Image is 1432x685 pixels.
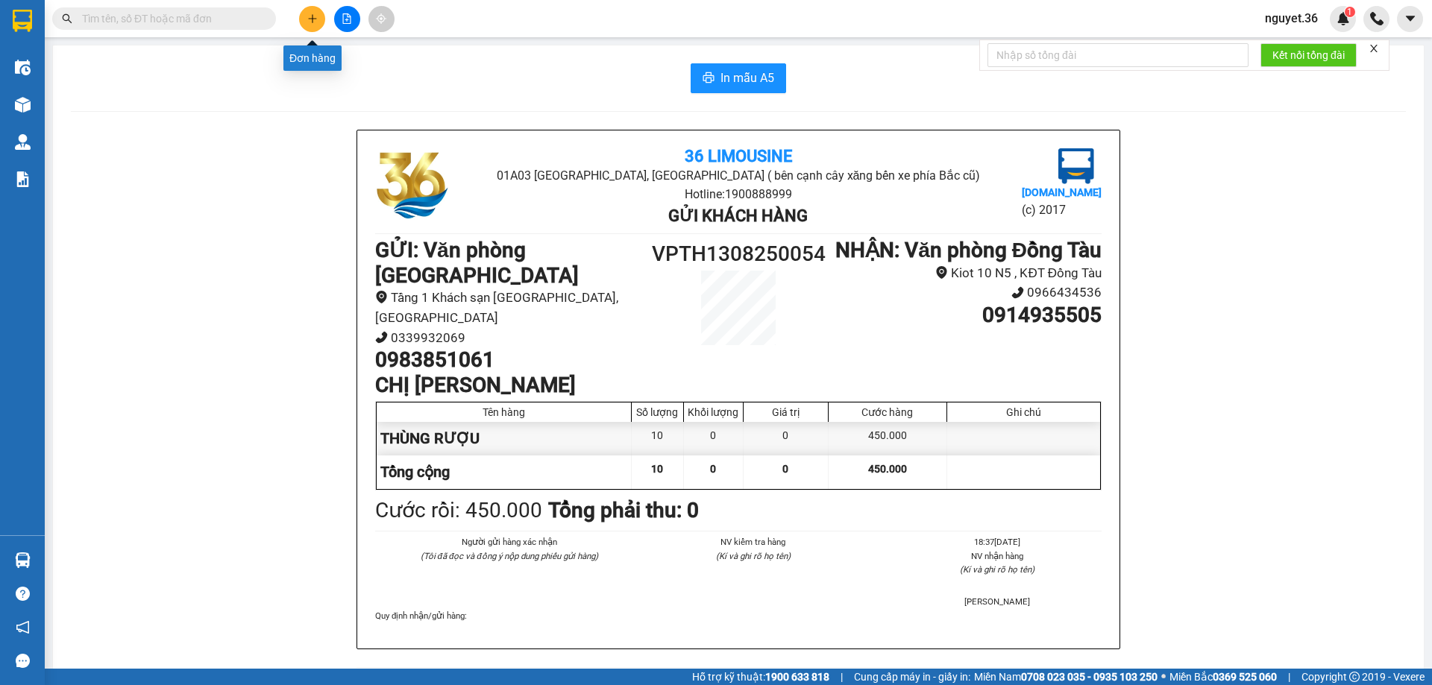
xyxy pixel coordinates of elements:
[894,595,1102,608] li: [PERSON_NAME]
[710,463,716,475] span: 0
[16,620,30,634] span: notification
[668,206,808,225] b: Gửi khách hàng
[1369,43,1379,54] span: close
[307,13,318,24] span: plus
[15,552,31,568] img: warehouse-icon
[688,406,739,418] div: Khối lượng
[375,291,388,303] span: environment
[375,328,647,348] li: 0339932069
[15,171,31,187] img: solution-icon
[334,6,360,32] button: file-add
[635,406,679,418] div: Số lượng
[1288,669,1290,685] span: |
[1260,43,1357,67] button: Kết nối tổng đài
[1169,669,1277,685] span: Miền Bắc
[935,266,948,279] span: environment
[375,148,450,223] img: logo.jpg
[13,10,32,32] img: logo-vxr
[765,671,829,683] strong: 1900 633 818
[82,10,258,27] input: Tìm tên, số ĐT hoặc mã đơn
[720,69,774,87] span: In mẫu A5
[832,406,943,418] div: Cước hàng
[16,654,30,668] span: message
[16,587,30,601] span: question-circle
[960,564,1034,575] i: (Kí và ghi rõ họ tên)
[829,282,1102,303] li: 0966434536
[684,422,744,455] div: 0
[299,6,325,32] button: plus
[829,303,1102,328] h1: 0914935505
[782,463,788,475] span: 0
[1347,7,1352,17] span: 1
[15,60,31,75] img: warehouse-icon
[405,535,613,549] li: Người gửi hàng xác nhận
[375,331,388,344] span: phone
[692,669,829,685] span: Hỗ trợ kỹ thuật:
[1404,12,1417,25] span: caret-down
[496,166,980,185] li: 01A03 [GEOGRAPHIC_DATA], [GEOGRAPHIC_DATA] ( bên cạnh cây xăng bến xe phía Bắc cũ)
[1397,6,1423,32] button: caret-down
[894,535,1102,549] li: 18:37[DATE]
[1213,671,1277,683] strong: 0369 525 060
[1345,7,1355,17] sup: 1
[1337,12,1350,25] img: icon-new-feature
[376,13,386,24] span: aim
[1161,674,1166,680] span: ⚪️
[283,45,342,71] div: Đơn hàng
[1349,672,1360,682] span: copyright
[368,6,395,32] button: aim
[1022,201,1102,219] li: (c) 2017
[987,43,1249,67] input: Nhập số tổng đài
[854,669,970,685] span: Cung cấp máy in - giấy in:
[375,609,1102,622] div: Quy định nhận/gửi hàng :
[342,13,352,24] span: file-add
[15,97,31,113] img: warehouse-icon
[157,17,264,36] b: 36 Limousine
[1022,186,1102,198] b: [DOMAIN_NAME]
[375,373,647,398] h1: CHỊ [PERSON_NAME]
[1370,12,1384,25] img: phone-icon
[83,92,339,111] li: Hotline: 1900888999
[1021,671,1158,683] strong: 0708 023 035 - 0935 103 250
[894,549,1102,563] li: NV nhận hàng
[841,669,843,685] span: |
[1011,286,1024,299] span: phone
[647,238,829,271] h1: VPTH1308250054
[380,406,627,418] div: Tên hàng
[835,238,1102,262] b: NHẬN : Văn phòng Đồng Tàu
[744,422,829,455] div: 0
[685,147,792,165] b: 36 Limousine
[375,494,542,527] div: Cước rồi : 450.000
[19,19,93,93] img: logo.jpg
[747,406,824,418] div: Giá trị
[974,669,1158,685] span: Miền Nam
[496,185,980,203] li: Hotline: 1900888999
[62,13,72,24] span: search
[1253,9,1330,28] span: nguyet.36
[651,463,663,475] span: 10
[716,551,791,561] i: (Kí và ghi rõ họ tên)
[1058,148,1094,184] img: logo.jpg
[632,422,684,455] div: 10
[375,347,647,373] h1: 0983851061
[375,238,579,288] b: GỬI : Văn phòng [GEOGRAPHIC_DATA]
[548,498,699,523] b: Tổng phải thu: 0
[377,422,632,455] div: THÙNG RƯỢU
[829,263,1102,283] li: Kiot 10 N5 , KĐT Đồng Tàu
[649,535,857,549] li: NV kiểm tra hàng
[691,63,786,93] button: printerIn mẫu A5
[829,422,947,455] div: 450.000
[951,406,1096,418] div: Ghi chú
[375,288,647,327] li: Tầng 1 Khách sạn [GEOGRAPHIC_DATA], [GEOGRAPHIC_DATA]
[380,463,450,481] span: Tổng cộng
[703,72,715,86] span: printer
[868,463,907,475] span: 450.000
[83,37,339,92] li: 01A03 [GEOGRAPHIC_DATA], [GEOGRAPHIC_DATA] ( bên cạnh cây xăng bến xe phía Bắc cũ)
[15,134,31,150] img: warehouse-icon
[1272,47,1345,63] span: Kết nối tổng đài
[421,551,598,561] i: (Tôi đã đọc và đồng ý nộp dung phiếu gửi hàng)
